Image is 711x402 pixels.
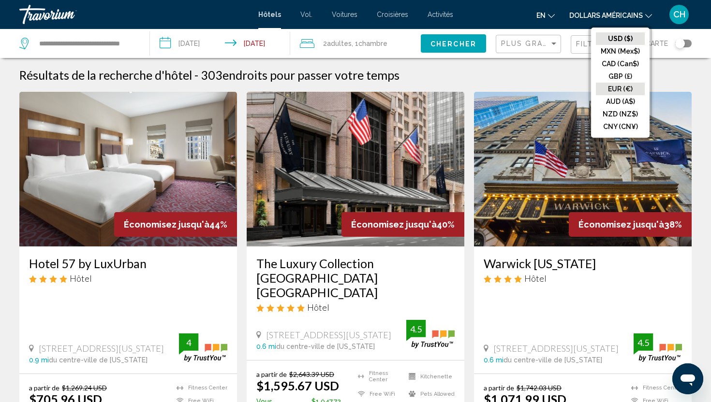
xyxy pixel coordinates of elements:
[124,219,209,230] span: Économisez jusqu'à
[19,92,237,246] img: Hotel image
[484,384,514,392] span: a partir de
[536,8,555,22] button: Changer de langue
[504,356,602,364] span: du centre-ville de [US_STATE]
[258,11,281,18] a: Hôtels
[352,37,387,50] span: , 1
[596,45,645,57] button: MXN (Mex$)
[524,273,547,284] span: Hôtel
[571,35,636,55] button: Filter
[667,4,692,25] button: Menu utilisateur
[290,29,421,58] button: Travelers: 2 adults, 0 children
[358,40,387,47] span: Chambre
[179,337,198,348] div: 4
[377,11,408,18] a: Croisières
[332,11,357,18] a: Voitures
[596,57,645,70] button: CAD (Can$)
[256,256,455,300] a: The Luxury Collection [GEOGRAPHIC_DATA] [GEOGRAPHIC_DATA]
[536,12,546,19] font: en
[29,256,227,271] a: Hotel 57 by LuxUrban
[351,219,437,230] span: Économisez jusqu'à
[501,40,616,47] span: Plus grandes économies
[484,356,504,364] span: 0.6 mi
[474,92,692,246] img: Hotel image
[62,384,107,392] del: $1,269.24 USD
[404,370,455,383] li: Kitchenette
[341,212,464,237] div: 40%
[201,68,400,82] h2: 303
[421,34,486,52] button: Chercher
[672,363,703,394] iframe: Bouton de lancement de la fenêtre de messagerie
[353,388,404,400] li: Free WiFi
[406,320,455,348] img: trustyou-badge.svg
[493,343,619,354] span: [STREET_ADDRESS][US_STATE]
[596,120,645,133] button: CNY (CN¥)
[430,40,476,48] span: Chercher
[307,302,329,313] span: Hôtel
[256,370,287,378] span: a partir de
[668,39,692,48] button: Toggle map
[179,333,227,362] img: trustyou-badge.svg
[247,92,464,246] img: Hotel image
[256,378,339,393] ins: $1,595.67 USD
[569,12,643,19] font: dollars américains
[114,212,237,237] div: 44%
[222,68,400,82] span: endroits pour passer votre temps
[596,95,645,108] button: AUD (A$)
[19,5,249,24] a: Travorium
[256,343,276,350] span: 0.6 mi
[517,384,562,392] del: $1,742.03 USD
[323,37,352,50] span: 2
[300,11,312,18] a: Vol.
[19,68,192,82] h1: Résultats de la recherche d'hôtel
[634,333,682,362] img: trustyou-badge.svg
[256,302,455,313] div: 5 star Hotel
[172,384,227,392] li: Fitness Center
[39,343,164,354] span: [STREET_ADDRESS][US_STATE]
[29,384,59,392] span: a partir de
[596,70,645,83] button: GBP (£)
[406,323,426,335] div: 4.5
[569,212,692,237] div: 38%
[404,388,455,400] li: Pets Allowed
[327,40,352,47] span: Adultes
[626,384,682,392] li: Fitness Center
[353,370,404,383] li: Fitness Center
[428,11,453,18] a: Activités
[501,40,558,48] mat-select: Sort by
[576,40,604,48] span: Filtre
[484,273,682,284] div: 4 star Hotel
[673,9,685,19] font: CH
[289,370,334,378] del: $2,643.39 USD
[596,83,645,95] button: EUR (€)
[70,273,92,284] span: Hôtel
[150,29,290,58] button: Check-in date: Dec 2, 2025 Check-out date: Dec 4, 2025
[29,356,49,364] span: 0.9 mi
[578,219,664,230] span: Économisez jusqu'à
[596,108,645,120] button: NZD (NZ$)
[194,68,198,82] span: -
[484,256,682,271] a: Warwick [US_STATE]
[569,8,652,22] button: Changer de devise
[276,343,375,350] span: du centre-ville de [US_STATE]
[634,337,653,348] div: 4.5
[596,32,645,45] button: USD ($)
[29,273,227,284] div: 4 star Hotel
[646,37,668,50] span: Carte
[266,330,391,340] span: [STREET_ADDRESS][US_STATE]
[49,356,148,364] span: du centre-ville de [US_STATE]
